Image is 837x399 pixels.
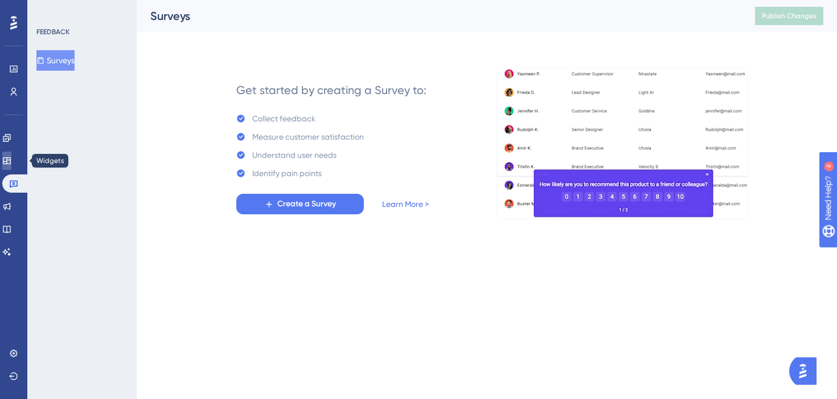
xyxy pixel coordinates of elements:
div: Surveys [150,8,727,24]
span: Need Help? [27,3,71,17]
div: Understand user needs [252,148,337,162]
div: Get started by creating a Survey to: [236,82,426,98]
span: Publish Changes [762,11,817,21]
div: 4 [79,6,83,15]
div: Collect feedback [252,112,315,125]
div: FEEDBACK [36,27,69,36]
div: Measure customer satisfaction [252,130,364,144]
button: Publish Changes [755,7,823,25]
div: Identify pain points [252,166,322,180]
span: Create a Survey [277,197,336,211]
a: Learn More > [382,197,429,211]
button: Surveys [36,50,75,71]
img: b81bf5b5c10d0e3e90f664060979471a.gif [496,68,748,219]
iframe: UserGuiding AI Assistant Launcher [789,354,823,388]
button: Create a Survey [236,194,364,214]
